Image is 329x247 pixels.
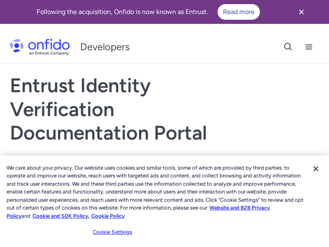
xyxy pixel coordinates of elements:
[304,42,314,52] svg: Open navigation menu button
[7,205,270,219] a: More information about our cookie policy., opens in a new tab
[307,160,325,178] button: Close
[32,213,89,219] a: Cookie and SDK Policy.
[87,224,138,240] button: Cookie Settings
[283,42,293,52] svg: Open search button
[10,74,226,145] h1: Entrust Identity Verification Documentation Portal
[91,213,125,219] a: Cookie Policy
[286,2,317,22] button: Close banner
[10,39,70,55] img: Onfido Logo
[218,4,260,20] a: Read more
[278,37,299,57] button: Open search button
[297,7,306,17] svg: Close banner
[7,164,306,220] div: We care about your privacy. Our website uses cookies and similar tools, some of which are provide...
[80,40,130,54] h1: Developers
[299,37,319,57] button: Open navigation menu button
[10,4,286,20] div: Following the acquisition, Onfido is now known as Entrust.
